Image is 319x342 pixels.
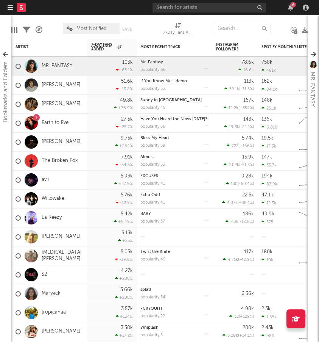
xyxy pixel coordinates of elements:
div: 9.28k [241,174,254,179]
span: 4.71k [228,258,238,262]
div: 9.75k [121,136,133,141]
div: 84.1k [261,87,277,92]
span: 3.28k [227,334,238,338]
a: Twist the Knife [140,250,170,254]
a: S2 [42,271,47,278]
span: 4.37k [227,201,238,205]
input: Search for artists [152,3,266,13]
div: 78.6k [241,60,254,65]
div: 117k [244,249,254,254]
div: 19.5k [261,136,273,141]
span: +166 % [240,144,253,148]
div: Sunny in London [140,98,209,102]
div: 2.43k [261,325,274,330]
a: MR. FANTASY [42,63,72,69]
a: [PERSON_NAME] [42,234,81,240]
span: +38.1 % [239,201,253,205]
div: ( ) [229,314,254,319]
a: tropicanaa [42,309,66,316]
div: popularity: 53 [140,163,165,167]
div: 17.3k [261,144,276,149]
a: [PERSON_NAME] [42,82,81,88]
div: 15.9k [242,155,254,160]
div: 10k [261,257,273,262]
span: +129 % [240,315,253,319]
div: ( ) [226,219,254,224]
div: splat! [140,288,209,292]
span: Most Notified [76,26,107,31]
div: 980 [261,333,274,338]
div: -63.1 % [116,67,133,72]
a: BABY [140,212,151,216]
span: 722 [232,144,238,148]
div: 103k [122,60,133,65]
div: ( ) [224,86,254,91]
span: 12.2k [229,106,238,110]
a: [PERSON_NAME] [42,101,81,107]
div: -13.8 % [116,86,133,91]
div: 6 [290,2,296,8]
button: 6 [288,5,293,11]
div: 6.01k [261,125,277,130]
div: ( ) [226,181,254,186]
a: Echo Odd [140,193,160,197]
div: 22.5k [242,193,254,198]
div: Almost [140,155,209,159]
div: A&R Pipeline [36,19,42,41]
span: -22.1 % [240,125,253,129]
div: +200 % [115,295,133,300]
a: Earth to Eve [42,120,68,126]
a: Have You Heard the News [DATE]? [140,117,207,121]
div: 47.1k [261,193,273,198]
div: FCKYOUHT [140,307,209,311]
div: 575 [261,220,273,224]
div: Artist [16,45,72,49]
div: popularity: 36 [140,125,165,129]
div: 27.5k [121,117,133,122]
div: Mr. Fantasy [140,60,209,64]
div: 49.8k [120,98,133,103]
div: 147k [261,155,272,160]
a: Mr. Fantasy [140,60,163,64]
div: popularity: 37 [140,220,165,224]
div: popularity: 66 [140,68,166,72]
a: Sunny in [GEOGRAPHIC_DATA] [140,98,202,102]
div: 7-Day Fans Added (7-Day Fans Added) [163,19,193,41]
button: Save [122,27,132,31]
div: +200 % [115,276,133,281]
a: Bless My Heart [140,136,169,140]
div: popularity: 34 [140,295,165,300]
div: -25.7 % [116,124,133,129]
div: 5.42k [121,212,133,216]
span: 32 [234,315,239,319]
div: 148k [261,98,272,103]
div: Instagram Followers [216,42,243,52]
div: 5.74k [242,136,254,141]
span: -18.8 % [240,220,253,224]
div: +134 % [116,314,133,319]
div: -12.9 % [116,200,133,205]
span: 7-Day Fans Added [91,42,115,52]
a: Willowake [42,196,64,202]
div: ( ) [223,333,254,338]
div: 5.05k [121,249,133,254]
a: avii [42,177,49,183]
div: 194k [261,174,272,179]
div: 167k [243,98,254,103]
div: +17.2 % [115,333,133,338]
div: Echo Odd [140,193,209,197]
div: ( ) [223,257,254,262]
div: 49.9k [261,212,274,216]
div: 180k [261,249,272,254]
div: 5.76k [121,193,133,198]
div: BABY [140,212,209,216]
a: EXCUSES [140,174,158,178]
div: 3.66k [120,287,133,292]
div: 162k [261,79,272,84]
a: Whiplash [140,326,159,330]
div: popularity: 39 [140,144,165,148]
a: Almost [140,155,154,159]
span: +14.1 % [239,334,253,338]
div: popularity: 53 [140,87,165,91]
div: 12.3k [261,201,276,206]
